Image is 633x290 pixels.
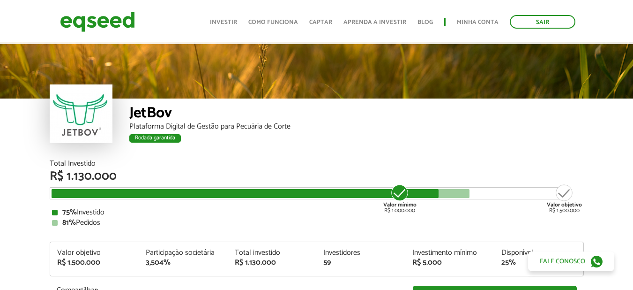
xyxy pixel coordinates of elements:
a: Blog [417,19,433,25]
img: EqSeed [60,9,135,34]
a: Investir [210,19,237,25]
div: Investimento mínimo [412,249,487,257]
div: R$ 5.000 [412,259,487,267]
strong: Valor objetivo [547,200,582,209]
a: Aprenda a investir [343,19,406,25]
div: R$ 1.500.000 [547,183,582,214]
a: Captar [309,19,332,25]
div: JetBov [129,106,584,123]
a: Como funciona [248,19,298,25]
div: R$ 1.130.000 [235,259,310,267]
div: Total investido [235,249,310,257]
strong: 75% [62,206,77,219]
div: Investido [52,209,581,216]
div: Participação societária [146,249,221,257]
div: Disponível [501,249,576,257]
div: Rodada garantida [129,134,181,143]
div: 3,504% [146,259,221,267]
div: Investidores [323,249,398,257]
div: Pedidos [52,219,581,227]
strong: Valor mínimo [383,200,417,209]
div: Total Investido [50,160,584,168]
div: Valor objetivo [57,249,132,257]
a: Sair [510,15,575,29]
div: 59 [323,259,398,267]
div: R$ 1.500.000 [57,259,132,267]
a: Minha conta [457,19,499,25]
strong: 81% [62,216,76,229]
div: R$ 1.000.000 [382,183,417,214]
div: R$ 1.130.000 [50,170,584,183]
div: Plataforma Digital de Gestão para Pecuária de Corte [129,123,584,130]
a: Fale conosco [528,252,614,271]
